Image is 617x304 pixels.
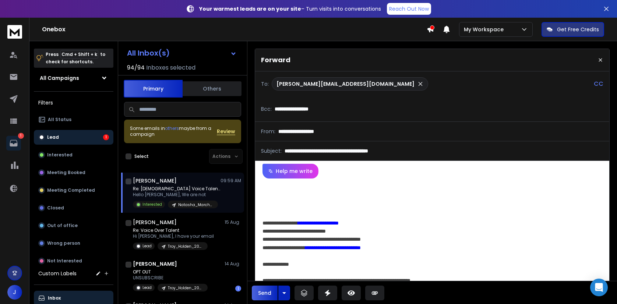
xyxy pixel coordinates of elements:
[46,51,105,66] p: Press to check for shortcuts.
[199,5,381,13] p: – Turn visits into conversations
[47,205,64,211] p: Closed
[34,165,113,180] button: Meeting Booked
[387,3,431,15] a: Reach Out Now
[557,26,599,33] p: Get Free Credits
[168,244,203,249] p: Troy_Holden_20241210
[47,223,78,229] p: Out of office
[34,71,113,85] button: All Campaigns
[34,236,113,251] button: Wrong person
[261,128,275,135] p: From:
[261,105,272,113] p: Bcc:
[199,5,301,13] strong: Your warmest leads are on your site
[464,26,507,33] p: My Workspace
[225,261,241,267] p: 14 Aug
[133,269,208,275] p: OPT OUT
[7,285,22,300] button: J
[7,25,22,39] img: logo
[130,126,217,137] div: Some emails in maybe from a campaign
[225,219,241,225] p: 15 Aug
[183,81,241,97] button: Others
[38,270,77,277] h3: Custom Labels
[47,152,73,158] p: Interested
[48,295,61,301] p: Inbox
[142,243,152,249] p: Lead
[42,25,427,34] h1: Onebox
[221,178,241,184] p: 09:59 AM
[217,128,235,135] button: Review
[594,79,603,88] p: CC
[133,186,221,192] p: Re: [DEMOGRAPHIC_DATA] Voice Talent Pro
[60,50,98,59] span: Cmd + Shift + k
[47,258,82,264] p: Not Interested
[133,233,214,239] p: Hi [PERSON_NAME], I have your email
[178,202,214,208] p: Natasha_Marchewka_20250625
[47,170,85,176] p: Meeting Booked
[34,130,113,145] button: Lead1
[48,117,71,123] p: All Status
[34,218,113,233] button: Out of office
[276,80,415,88] p: [PERSON_NAME][EMAIL_ADDRESS][DOMAIN_NAME]
[142,285,152,290] p: Lead
[40,74,79,82] h1: All Campaigns
[121,46,243,60] button: All Inbox(s)
[142,202,162,207] p: Interested
[124,80,183,98] button: Primary
[262,164,318,178] button: Help me write
[133,177,177,184] h1: [PERSON_NAME]
[34,201,113,215] button: Closed
[133,219,177,226] h1: [PERSON_NAME]
[168,285,203,291] p: Troy_Holden_20241210
[542,22,604,37] button: Get Free Credits
[47,134,59,140] p: Lead
[590,279,608,296] div: Open Intercom Messenger
[261,80,269,88] p: To:
[34,98,113,108] h3: Filters
[6,136,21,151] a: 1
[261,55,290,65] p: Forward
[47,240,80,246] p: Wrong person
[146,63,195,72] h3: Inboxes selected
[34,112,113,127] button: All Status
[389,5,429,13] p: Reach Out Now
[18,133,24,139] p: 1
[261,147,282,155] p: Subject:
[127,49,170,57] h1: All Inbox(s)
[133,192,221,198] p: Hello [PERSON_NAME], We are not
[127,63,145,72] span: 94 / 94
[47,187,95,193] p: Meeting Completed
[103,134,109,140] div: 1
[34,183,113,198] button: Meeting Completed
[134,153,149,159] label: Select
[133,260,177,268] h1: [PERSON_NAME]
[34,148,113,162] button: Interested
[165,125,179,131] span: others
[34,254,113,268] button: Not Interested
[133,227,214,233] p: Re: Voice Over Talent
[252,286,278,300] button: Send
[235,286,241,291] div: 1
[133,275,208,281] p: UNSUBSCRIBE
